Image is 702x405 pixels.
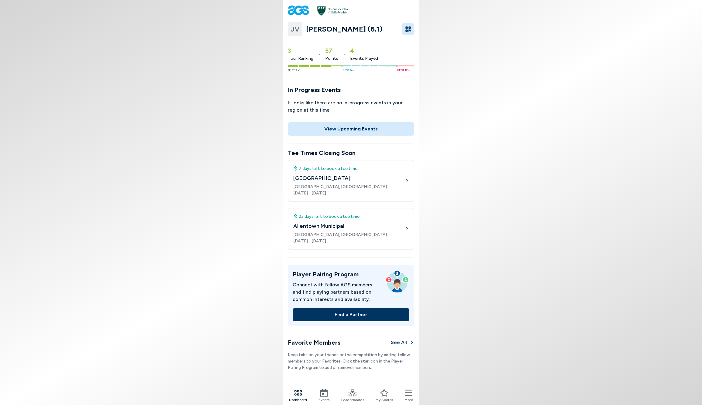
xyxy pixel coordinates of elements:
[288,22,302,36] a: JV
[293,213,404,220] div: 23 days left to book a tee time
[289,397,307,403] span: Dashboard
[289,389,307,403] a: Dashboard
[341,397,364,403] span: Leaderboards
[397,68,410,73] span: Best 12
[306,25,398,33] a: [PERSON_NAME] (6.1)
[293,222,404,230] h4: Allentown Municipal
[293,231,404,238] span: [GEOGRAPHIC_DATA], [GEOGRAPHIC_DATA]
[293,190,404,196] span: [DATE] - [DATE]
[376,389,393,403] a: My Scores
[391,336,414,349] button: See All
[288,160,414,204] a: 7 days left to book a tee time[GEOGRAPHIC_DATA][GEOGRAPHIC_DATA], [GEOGRAPHIC_DATA][DATE] - [DATE]
[293,184,404,190] span: [GEOGRAPHIC_DATA], [GEOGRAPHIC_DATA]
[293,270,380,279] h3: Player Pairing Program
[288,208,414,252] a: 23 days left to book a tee timeAllentown Municipal[GEOGRAPHIC_DATA], [GEOGRAPHIC_DATA][DATE] - [D...
[291,24,300,35] span: JV
[293,174,404,182] h4: [GEOGRAPHIC_DATA]
[350,55,378,62] span: Events Played
[288,338,340,347] h3: Favorite Members
[293,308,409,321] button: Find a Partner
[341,389,364,403] a: Leaderboards
[342,68,354,73] span: Best 6
[288,46,313,55] span: 3
[350,46,378,55] span: 4
[293,165,404,172] div: 7 days left to book a tee time
[343,51,345,57] span: •
[318,51,320,57] span: •
[325,46,338,55] span: 57
[288,352,414,371] p: Keep tabs on your friends or the competition by adding fellow members to your Favorites. Click th...
[288,99,414,114] span: It looks like there are no in-progress events in your region at this time.
[293,238,404,244] span: [DATE] - [DATE]
[288,68,300,73] span: Best 3
[288,122,414,136] button: View Upcoming Events
[325,55,338,62] span: Points
[288,55,313,62] span: Tour Ranking
[318,397,329,403] span: Events
[288,148,414,157] h3: Tee Times Closing Soon
[318,389,329,403] a: Events
[404,389,413,403] button: More
[376,397,393,403] span: My Scores
[317,6,349,16] img: logo
[293,281,380,303] p: Connect with fellow AGS members and find playing partners based on common interests and availabil...
[404,397,413,403] span: More
[288,85,414,94] h3: In Progress Events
